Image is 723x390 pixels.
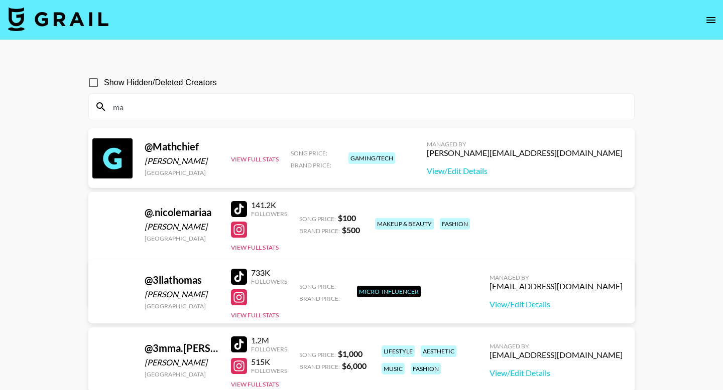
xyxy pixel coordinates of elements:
[251,345,287,353] div: Followers
[104,77,217,89] span: Show Hidden/Deleted Creators
[299,227,340,235] span: Brand Price:
[145,357,219,367] div: [PERSON_NAME]
[440,218,470,230] div: fashion
[231,380,279,388] button: View Full Stats
[490,299,623,309] a: View/Edit Details
[251,268,287,278] div: 733K
[490,350,623,360] div: [EMAIL_ADDRESS][DOMAIN_NAME]
[490,274,623,281] div: Managed By
[8,7,108,31] img: Grail Talent
[251,367,287,374] div: Followers
[348,152,395,164] div: gaming/tech
[251,210,287,218] div: Followers
[291,161,331,169] span: Brand Price:
[145,342,219,354] div: @ 3mma.[PERSON_NAME]
[145,222,219,232] div: [PERSON_NAME]
[251,200,287,210] div: 141.2K
[299,351,336,358] span: Song Price:
[490,281,623,291] div: [EMAIL_ADDRESS][DOMAIN_NAME]
[427,166,623,176] a: View/Edit Details
[231,155,279,163] button: View Full Stats
[299,295,340,302] span: Brand Price:
[145,156,219,166] div: [PERSON_NAME]
[701,10,721,30] button: open drawer
[338,349,363,358] strong: $ 1,000
[411,363,441,374] div: fashion
[490,342,623,350] div: Managed By
[145,140,219,153] div: @ Mathchief
[299,215,336,223] span: Song Price:
[291,149,327,157] span: Song Price:
[231,311,279,319] button: View Full Stats
[338,213,356,223] strong: $ 100
[342,361,367,370] strong: $ 6,000
[357,286,421,297] div: Micro-Influencer
[145,302,219,310] div: [GEOGRAPHIC_DATA]
[251,357,287,367] div: 515K
[145,206,219,219] div: @ .nicolemariaa
[145,235,219,242] div: [GEOGRAPHIC_DATA]
[251,278,287,285] div: Followers
[231,244,279,251] button: View Full Stats
[427,148,623,158] div: [PERSON_NAME][EMAIL_ADDRESS][DOMAIN_NAME]
[251,335,287,345] div: 1.2M
[145,289,219,299] div: [PERSON_NAME]
[145,169,219,176] div: [GEOGRAPHIC_DATA]
[427,140,623,148] div: Managed By
[299,283,336,290] span: Song Price:
[342,225,360,235] strong: $ 500
[375,218,434,230] div: makeup & beauty
[145,274,219,286] div: @ 3llathomas
[382,363,405,374] div: music
[382,345,415,357] div: lifestyle
[421,345,456,357] div: aesthetic
[490,368,623,378] a: View/Edit Details
[107,99,628,115] input: Search by User Name
[145,370,219,378] div: [GEOGRAPHIC_DATA]
[299,363,340,370] span: Brand Price:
